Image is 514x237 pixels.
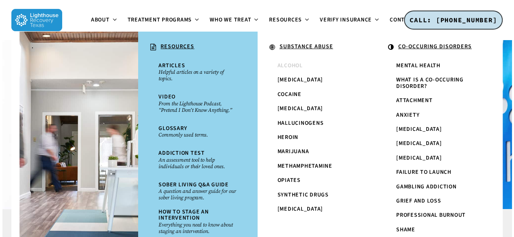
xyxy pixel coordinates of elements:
a: VideoFrom the Lighthouse Podcast, “Pretend I Don’t Know Anything.” [154,90,241,117]
a: RESOURCES [146,40,249,55]
span: Marijuana [278,147,309,156]
a: [MEDICAL_DATA] [392,151,478,165]
small: Everything you need to know about staging an intervention. [158,222,236,235]
a: Opiates [273,173,360,188]
span: Mental Health [396,62,440,70]
a: CO-OCCURING DISORDERS [384,40,486,55]
span: Verify Insurance [320,16,372,24]
span: Hallucinogens [278,119,324,127]
a: Grief and Loss [392,194,478,208]
span: Cocaine [278,90,301,98]
span: Grief and Loss [396,197,441,205]
a: Professional Burnout [392,208,478,222]
span: Shame [396,226,415,234]
span: Glossary [158,124,187,132]
small: From the Lighthouse Podcast, “Pretend I Don’t Know Anything.” [158,100,236,113]
small: Commonly used terms. [158,132,236,138]
a: Shame [392,223,478,237]
span: CALL: [PHONE_NUMBER] [410,16,497,24]
span: [MEDICAL_DATA] [396,154,442,162]
span: Articles [158,62,185,70]
a: GlossaryCommonly used terms. [154,122,241,142]
a: CALL: [PHONE_NUMBER] [404,11,503,30]
span: Resources [269,16,302,24]
img: Lighthouse Recovery Texas [11,9,62,31]
span: Synthetic Drugs [278,191,329,199]
span: About [91,16,110,24]
a: Contact [385,17,428,23]
span: [MEDICAL_DATA] [396,139,442,147]
a: Alcohol [273,59,360,73]
a: . [28,40,130,54]
span: Sober Living Q&A Guide [158,181,229,189]
a: What is a Co-Occuring Disorder? [392,73,478,94]
span: Treatment Programs [128,16,192,24]
span: [MEDICAL_DATA] [278,76,323,84]
span: . [32,43,34,51]
span: Gambling Addiction [396,183,457,191]
span: Who We Treat [210,16,251,24]
a: About [86,17,123,23]
span: [MEDICAL_DATA] [396,125,442,133]
span: Anxiety [396,111,419,119]
span: How To Stage An Intervention [158,208,208,222]
u: RESOURCES [160,43,194,51]
span: [MEDICAL_DATA] [278,205,323,213]
a: Failure to Launch [392,165,478,179]
a: Heroin [273,130,360,145]
span: Failure to Launch [396,168,451,176]
span: What is a Co-Occuring Disorder? [396,76,464,90]
span: [MEDICAL_DATA] [278,105,323,113]
a: [MEDICAL_DATA] [273,73,360,87]
a: Mental Health [392,59,478,73]
a: [MEDICAL_DATA] [392,137,478,151]
span: Addiction Test [158,149,205,157]
u: CO-OCCURING DISORDERS [398,43,472,51]
u: SUBSTANCE ABUSE [280,43,333,51]
a: Anxiety [392,108,478,122]
a: SUBSTANCE ABUSE [265,40,368,55]
a: Cocaine [273,88,360,102]
a: Resources [264,17,315,23]
a: Marijuana [273,145,360,159]
span: Heroin [278,133,299,141]
a: Gambling Addiction [392,180,478,194]
a: [MEDICAL_DATA] [273,202,360,216]
a: Sober Living Q&A GuideA question and answer guide for our sober living program. [154,178,241,205]
span: Attachment [396,96,433,105]
a: Verify Insurance [315,17,385,23]
a: ArticlesHelpful articles on a variety of topics. [154,59,241,86]
small: An assessment tool to help individuals or their loved ones. [158,157,236,170]
small: A question and answer guide for our sober living program. [158,188,236,201]
span: Opiates [278,176,301,184]
span: Contact [390,16,415,24]
a: Hallucinogens [273,116,360,130]
a: [MEDICAL_DATA] [392,122,478,137]
a: [MEDICAL_DATA] [273,102,360,116]
a: Who We Treat [205,17,264,23]
span: Video [158,93,176,101]
a: Synthetic Drugs [273,188,360,202]
a: Addiction TestAn assessment tool to help individuals or their loved ones. [154,146,241,173]
span: Alcohol [278,62,303,70]
small: Helpful articles on a variety of topics. [158,69,236,82]
a: Methamphetamine [273,159,360,173]
span: Methamphetamine [278,162,332,170]
span: Professional Burnout [396,211,466,219]
a: Attachment [392,94,478,108]
a: Treatment Programs [123,17,205,23]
